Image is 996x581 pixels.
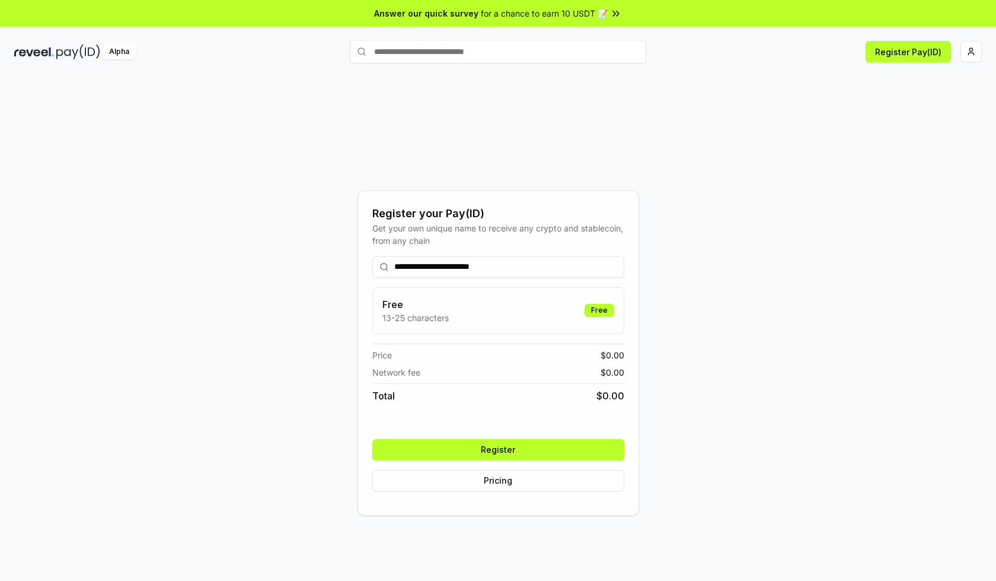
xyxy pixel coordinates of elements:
span: for a chance to earn 10 USDT 📝 [481,7,608,20]
span: Price [372,349,392,361]
button: Pricing [372,470,624,491]
div: Alpha [103,45,136,59]
span: Total [372,389,395,403]
span: $ 0.00 [601,366,624,379]
img: reveel_dark [14,45,54,59]
h3: Free [382,297,449,312]
span: Answer our quick survey [374,7,478,20]
span: $ 0.00 [601,349,624,361]
div: Register your Pay(ID) [372,205,624,222]
div: Get your own unique name to receive any crypto and stablecoin, from any chain [372,222,624,247]
span: $ 0.00 [596,389,624,403]
span: Network fee [372,366,420,379]
div: Free [585,304,614,317]
button: Register Pay(ID) [866,41,951,62]
img: pay_id [56,45,100,59]
p: 13-25 characters [382,312,449,324]
button: Register [372,439,624,461]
